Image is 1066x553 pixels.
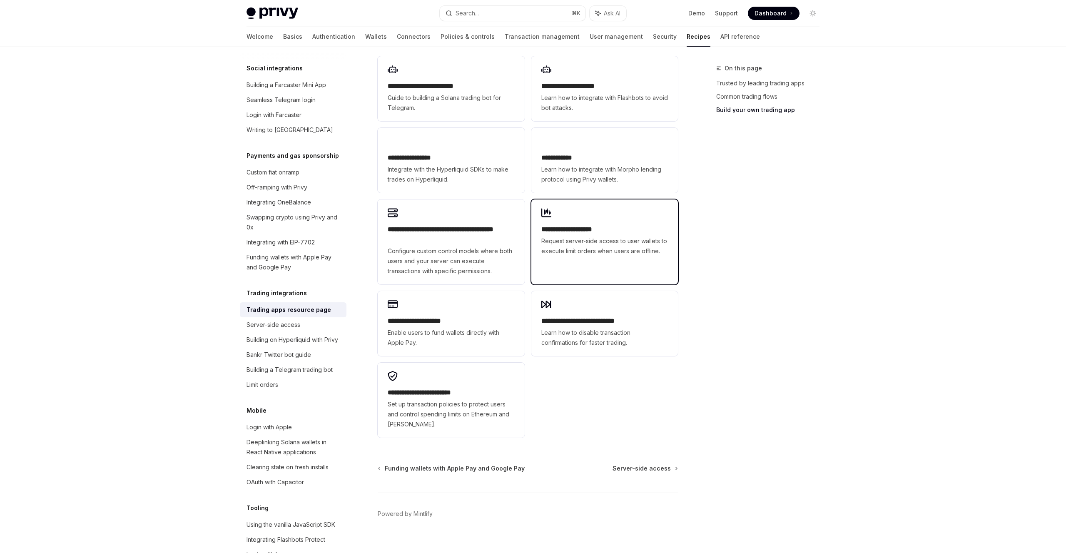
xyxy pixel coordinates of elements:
[247,212,341,232] div: Swapping crypto using Privy and 0x
[378,510,433,518] a: Powered by Mintlify
[613,464,671,473] span: Server-side access
[247,252,341,272] div: Funding wallets with Apple Pay and Google Pay
[247,437,341,457] div: Deeplinking Solana wallets in React Native applications
[247,335,338,345] div: Building on Hyperliquid with Privy
[240,435,346,460] a: Deeplinking Solana wallets in React Native applications
[240,77,346,92] a: Building a Farcaster Mini App
[716,103,826,117] a: Build your own trading app
[247,288,307,298] h5: Trading integrations
[240,362,346,377] a: Building a Telegram trading bot
[240,317,346,332] a: Server-side access
[247,535,325,545] div: Integrating Flashbots Protect
[397,27,431,47] a: Connectors
[240,460,346,475] a: Clearing state on fresh installs
[247,365,333,375] div: Building a Telegram trading bot
[283,27,302,47] a: Basics
[247,167,299,177] div: Custom fiat onramp
[240,195,346,210] a: Integrating OneBalance
[247,63,303,73] h5: Social integrations
[590,27,643,47] a: User management
[748,7,799,20] a: Dashboard
[441,27,495,47] a: Policies & controls
[604,9,620,17] span: Ask AI
[240,347,346,362] a: Bankr Twitter bot guide
[541,93,668,113] span: Learn how to integrate with Flashbots to avoid bot attacks.
[440,6,585,21] button: Search...⌘K
[388,93,514,113] span: Guide to building a Solana trading bot for Telegram.
[247,422,292,432] div: Login with Apple
[247,182,307,192] div: Off-ramping with Privy
[240,250,346,275] a: Funding wallets with Apple Pay and Google Pay
[385,464,525,473] span: Funding wallets with Apple Pay and Google Pay
[240,165,346,180] a: Custom fiat onramp
[572,10,580,17] span: ⌘ K
[247,380,278,390] div: Limit orders
[240,122,346,137] a: Writing to [GEOGRAPHIC_DATA]
[247,80,326,90] div: Building a Farcaster Mini App
[379,464,525,473] a: Funding wallets with Apple Pay and Google Pay
[240,235,346,250] a: Integrating with EIP-7702
[247,95,316,105] div: Seamless Telegram login
[240,475,346,490] a: OAuth with Capacitor
[247,406,266,416] h5: Mobile
[388,399,514,429] span: Set up transaction policies to protect users and control spending limits on Ethereum and [PERSON_...
[388,328,514,348] span: Enable users to fund wallets directly with Apple Pay.
[590,6,626,21] button: Ask AI
[505,27,580,47] a: Transaction management
[247,7,298,19] img: light logo
[240,180,346,195] a: Off-ramping with Privy
[720,27,760,47] a: API reference
[378,128,524,193] a: **** **** **** **Integrate with the Hyperliquid SDKs to make trades on Hyperliquid.
[240,420,346,435] a: Login with Apple
[365,27,387,47] a: Wallets
[312,27,355,47] a: Authentication
[247,110,301,120] div: Login with Farcaster
[687,27,710,47] a: Recipes
[716,77,826,90] a: Trusted by leading trading apps
[688,9,705,17] a: Demo
[725,63,762,73] span: On this page
[240,332,346,347] a: Building on Hyperliquid with Privy
[531,199,678,284] a: **** **** **** *****Request server-side access to user wallets to execute limit orders when users...
[240,302,346,317] a: Trading apps resource page
[715,9,738,17] a: Support
[240,377,346,392] a: Limit orders
[541,236,668,256] span: Request server-side access to user wallets to execute limit orders when users are offline.
[755,9,787,17] span: Dashboard
[247,197,311,207] div: Integrating OneBalance
[247,462,329,472] div: Clearing state on fresh installs
[456,8,479,18] div: Search...
[240,107,346,122] a: Login with Farcaster
[806,7,819,20] button: Toggle dark mode
[247,151,339,161] h5: Payments and gas sponsorship
[541,328,668,348] span: Learn how to disable transaction confirmations for faster trading.
[653,27,677,47] a: Security
[247,27,273,47] a: Welcome
[541,164,668,184] span: Learn how to integrate with Morpho lending protocol using Privy wallets.
[247,320,300,330] div: Server-side access
[240,517,346,532] a: Using the vanilla JavaScript SDK
[247,477,304,487] div: OAuth with Capacitor
[240,532,346,547] a: Integrating Flashbots Protect
[247,520,335,530] div: Using the vanilla JavaScript SDK
[240,92,346,107] a: Seamless Telegram login
[247,503,269,513] h5: Tooling
[247,305,331,315] div: Trading apps resource page
[613,464,677,473] a: Server-side access
[247,350,311,360] div: Bankr Twitter bot guide
[240,210,346,235] a: Swapping crypto using Privy and 0x
[247,237,315,247] div: Integrating with EIP-7702
[531,128,678,193] a: **** **** **Learn how to integrate with Morpho lending protocol using Privy wallets.
[716,90,826,103] a: Common trading flows
[388,164,514,184] span: Integrate with the Hyperliquid SDKs to make trades on Hyperliquid.
[388,246,514,276] span: Configure custom control models where both users and your server can execute transactions with sp...
[247,125,333,135] div: Writing to [GEOGRAPHIC_DATA]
